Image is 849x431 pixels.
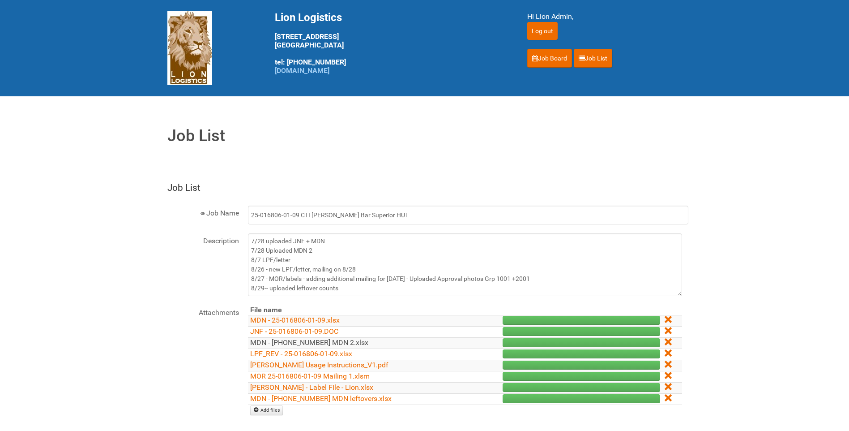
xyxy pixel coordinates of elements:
a: MDN - [PHONE_NUMBER] MDN 2.xlsx [250,338,368,347]
h1: Job List [167,124,682,148]
a: [PERSON_NAME] - Label File - Lion.xlsx [250,383,373,392]
div: [STREET_ADDRESS] [GEOGRAPHIC_DATA] tel: [PHONE_NUMBER] [275,11,505,75]
label: Description [167,233,239,246]
a: LPF_REV - 25-016806-01-09.xlsx [250,349,352,358]
legend: Job List [167,181,682,195]
a: [PERSON_NAME] Usage Instructions_V1.pdf [250,361,388,369]
a: Lion Logistics [167,43,212,52]
a: MDN - [PHONE_NUMBER] MDN leftovers.xlsx [250,394,392,403]
a: Job Board [527,49,572,68]
a: [DOMAIN_NAME] [275,66,329,75]
a: MDN - 25-016806-01-09.xlsx [250,316,340,324]
a: Job List [574,49,612,68]
a: MOR 25-016806-01-09 Mailing 1.xlsm [250,372,370,380]
a: Add files [250,405,283,415]
a: JNF - 25-016806-01-09.DOC [250,327,338,336]
img: Lion Logistics [167,11,212,85]
textarea: 7/28 uploaded JNF + MDN 7/28 Uploaded MDN 2 8/7 LPF/letter 8/26 - new LPF/letter, mailing on 8/28... [248,233,682,296]
label: Job Name [167,206,239,219]
th: File name [248,305,446,315]
div: Hi Lion Admin, [527,11,682,22]
span: Lion Logistics [275,11,342,24]
input: Log out [527,22,558,40]
label: Attachments [167,305,239,318]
